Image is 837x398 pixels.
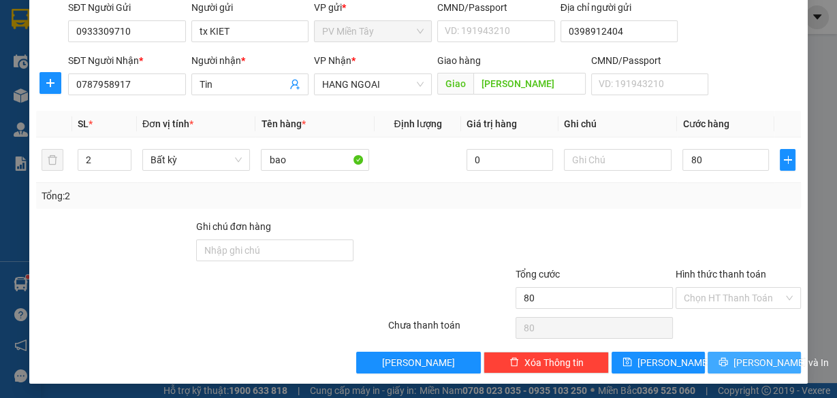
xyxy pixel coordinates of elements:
[509,357,519,368] span: delete
[40,78,61,88] span: plus
[322,21,424,42] span: PV Miền Tây
[42,149,63,171] button: delete
[196,221,271,232] label: Ghi chú đơn hàng
[718,357,728,368] span: printer
[394,118,441,129] span: Định lượng
[682,118,729,129] span: Cước hàng
[637,355,710,370] span: [PERSON_NAME]
[382,355,455,370] span: [PERSON_NAME]
[612,352,705,374] button: save[PERSON_NAME]
[42,188,324,203] div: Tổng: 2
[196,239,353,261] input: Ghi chú đơn hàng
[261,118,305,129] span: Tên hàng
[322,74,424,95] span: HANG NGOAI
[564,149,672,171] input: Ghi Chú
[114,88,235,107] div: 40.000
[387,318,515,342] div: Chưa thanh toán
[314,55,351,66] span: VP Nhận
[12,12,107,44] div: PV Miền Tây
[780,154,795,165] span: plus
[68,53,186,68] div: SĐT Người Nhận
[733,355,829,370] span: [PERSON_NAME] và In
[467,149,553,171] input: 0
[12,13,33,27] span: Gửi:
[116,12,234,44] div: HANG NGOAI
[191,53,309,68] div: Người nhận
[40,72,61,94] button: plus
[467,118,517,129] span: Giá trị hàng
[558,111,678,137] th: Ghi chú
[12,44,107,61] div: tx KIET
[12,61,107,80] div: 0933309710
[437,73,473,95] span: Giao
[473,73,586,95] input: Dọc đường
[142,118,193,129] span: Đơn vị tính
[78,118,89,129] span: SL
[591,53,709,68] div: CMND/Passport
[116,44,234,61] div: khang
[261,149,369,171] input: VD: Bàn, Ghế
[356,352,481,374] button: [PERSON_NAME]
[114,91,125,105] span: C :
[516,269,560,280] span: Tổng cước
[116,61,234,80] div: 0977285870
[676,269,766,280] label: Hình thức thanh toán
[437,55,481,66] span: Giao hàng
[116,13,148,27] span: Nhận:
[484,352,609,374] button: deleteXóa Thông tin
[560,20,678,42] input: Địa chỉ của người gửi
[524,355,584,370] span: Xóa Thông tin
[622,357,632,368] span: save
[151,150,242,170] span: Bất kỳ
[780,149,795,171] button: plus
[708,352,801,374] button: printer[PERSON_NAME] và In
[289,79,300,90] span: user-add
